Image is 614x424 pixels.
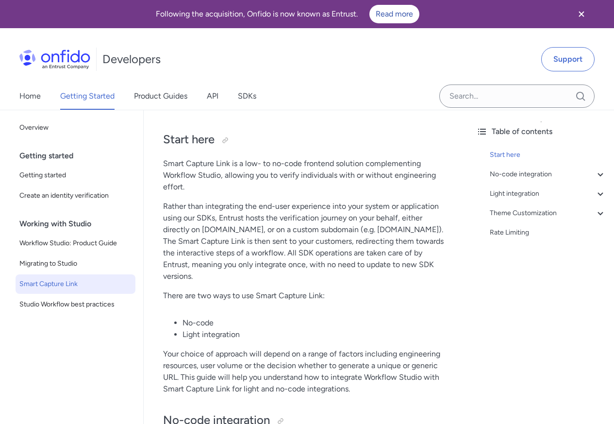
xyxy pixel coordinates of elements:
[19,258,132,270] span: Migrating to Studio
[16,234,135,253] a: Workflow Studio: Product Guide
[163,348,449,395] p: Your choice of approach will depend on a range of factors including engineering resources, user v...
[183,317,449,329] li: No-code
[16,118,135,137] a: Overview
[19,146,139,166] div: Getting started
[19,122,132,134] span: Overview
[541,47,595,71] a: Support
[163,201,449,282] p: Rather than integrating the end-user experience into your system or application using our SDKs, E...
[134,83,187,110] a: Product Guides
[19,214,139,234] div: Working with Studio
[16,186,135,205] a: Create an identity verification
[19,83,41,110] a: Home
[16,166,135,185] a: Getting started
[19,237,132,249] span: Workflow Studio: Product Guide
[490,207,606,219] a: Theme Customization
[207,83,218,110] a: API
[490,149,606,161] a: Start here
[60,83,115,110] a: Getting Started
[490,188,606,200] a: Light integration
[576,8,587,20] svg: Close banner
[12,5,564,23] div: Following the acquisition, Onfido is now known as Entrust.
[564,2,599,26] button: Close banner
[19,299,132,310] span: Studio Workflow best practices
[19,170,132,181] span: Getting started
[183,329,449,340] li: Light integration
[163,290,449,302] p: There are two ways to use Smart Capture Link:
[238,83,256,110] a: SDKs
[16,254,135,273] a: Migrating to Studio
[19,50,90,69] img: Onfido Logo
[163,132,449,148] h2: Start here
[19,190,132,202] span: Create an identity verification
[16,274,135,294] a: Smart Capture Link
[490,169,606,180] a: No-code integration
[439,85,595,108] input: Onfido search input field
[16,295,135,314] a: Studio Workflow best practices
[490,227,606,238] a: Rate Limiting
[369,5,419,23] a: Read more
[19,278,132,290] span: Smart Capture Link
[102,51,161,67] h1: Developers
[476,126,606,137] div: Table of contents
[163,158,449,193] p: Smart Capture Link is a low- to no-code frontend solution complementing Workflow Studio, allowing...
